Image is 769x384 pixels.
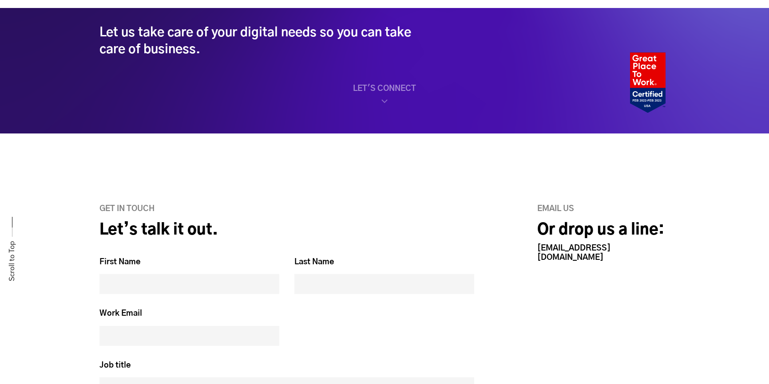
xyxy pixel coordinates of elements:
a: LET'S CONNECT [99,84,670,106]
h2: Let’s talk it out. [99,221,475,240]
img: Heady_2022_Certification_Badge 2 [630,52,666,113]
h2: Or drop us a line: [537,221,670,240]
h6: Email us [537,204,670,214]
a: Scroll to Top [8,241,17,281]
a: [EMAIL_ADDRESS][DOMAIN_NAME] [537,244,610,262]
div: Let us take care of your digital needs so you can take care of business. [99,24,415,58]
img: home_scroll [379,96,390,106]
h6: GET IN TOUCH [99,204,475,214]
